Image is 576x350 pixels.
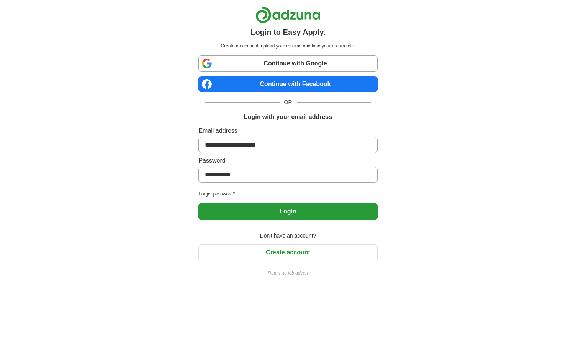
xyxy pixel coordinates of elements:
[198,126,377,135] label: Email address
[255,6,321,23] img: Adzuna logo
[198,156,377,165] label: Password
[250,26,326,38] h1: Login to Easy Apply.
[280,98,297,106] span: OR
[244,112,332,122] h1: Login with your email address
[198,244,377,260] button: Create account
[200,42,376,49] p: Create an account, upload your resume and land your dream role.
[198,249,377,256] a: Create account
[198,203,377,220] button: Login
[198,190,377,197] a: Forgot password?
[198,55,377,72] a: Continue with Google
[198,270,377,277] a: Return to job advert
[255,232,321,240] span: Don't have an account?
[198,76,377,92] a: Continue with Facebook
